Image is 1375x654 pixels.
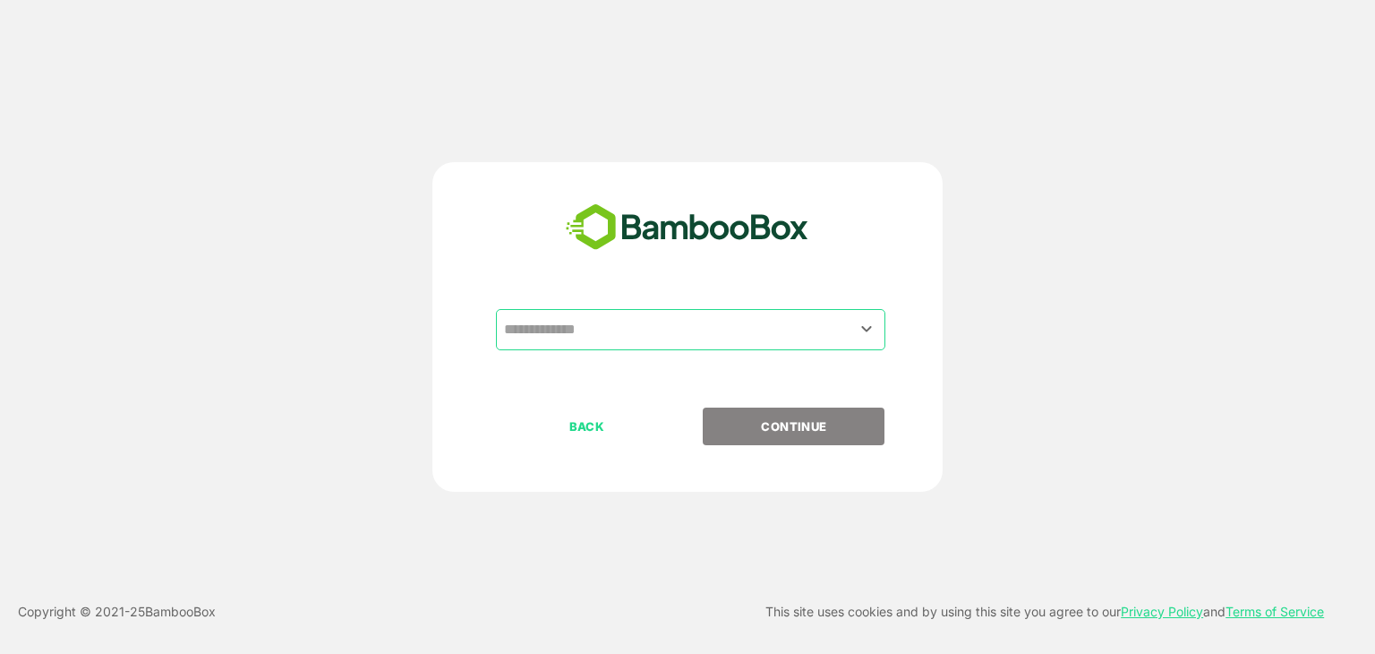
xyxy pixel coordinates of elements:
a: Terms of Service [1226,604,1324,619]
p: BACK [498,417,677,436]
p: This site uses cookies and by using this site you agree to our and [765,601,1324,623]
p: CONTINUE [705,417,884,436]
button: CONTINUE [703,408,884,445]
button: Open [855,317,879,341]
img: bamboobox [556,198,818,257]
button: BACK [496,408,678,445]
p: Copyright © 2021- 25 BambooBox [18,601,216,623]
a: Privacy Policy [1121,604,1203,619]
